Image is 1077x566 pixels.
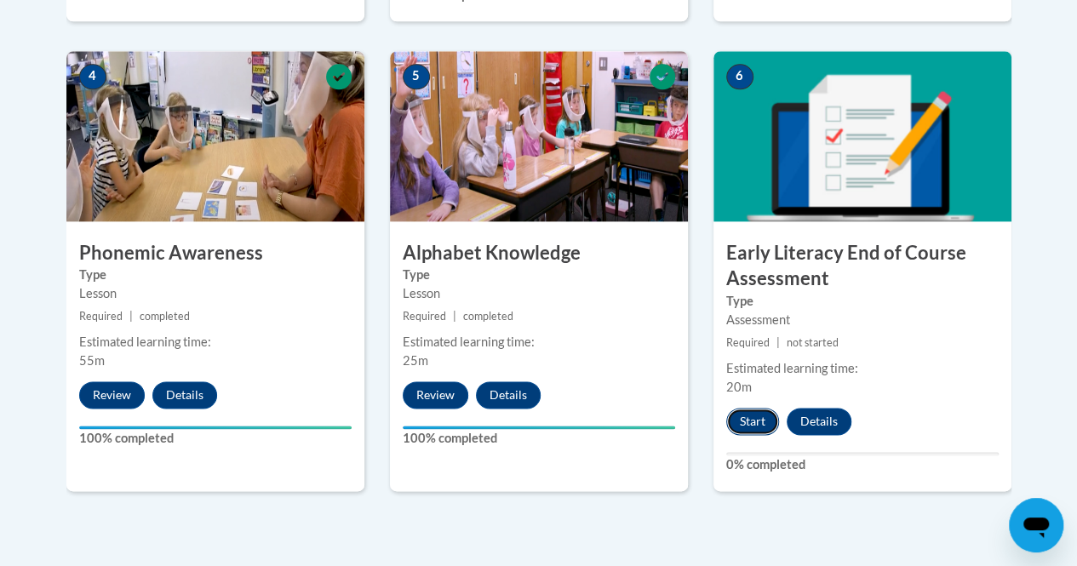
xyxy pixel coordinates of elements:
[403,266,675,284] label: Type
[79,429,352,448] label: 100% completed
[79,284,352,303] div: Lesson
[403,353,428,368] span: 25m
[140,310,190,323] span: completed
[79,381,145,409] button: Review
[152,381,217,409] button: Details
[79,310,123,323] span: Required
[403,310,446,323] span: Required
[66,51,364,221] img: Course Image
[726,380,752,394] span: 20m
[390,240,688,266] h3: Alphabet Knowledge
[403,64,430,89] span: 5
[390,51,688,221] img: Course Image
[403,284,675,303] div: Lesson
[787,336,839,349] span: not started
[776,336,780,349] span: |
[79,426,352,429] div: Your progress
[66,240,364,266] h3: Phonemic Awareness
[726,336,770,349] span: Required
[79,333,352,352] div: Estimated learning time:
[726,408,779,435] button: Start
[476,381,541,409] button: Details
[403,426,675,429] div: Your progress
[726,64,753,89] span: 6
[403,381,468,409] button: Review
[726,359,999,378] div: Estimated learning time:
[726,311,999,329] div: Assessment
[129,310,133,323] span: |
[463,310,513,323] span: completed
[403,429,675,448] label: 100% completed
[713,51,1011,221] img: Course Image
[79,266,352,284] label: Type
[403,333,675,352] div: Estimated learning time:
[713,240,1011,293] h3: Early Literacy End of Course Assessment
[453,310,456,323] span: |
[726,292,999,311] label: Type
[79,353,105,368] span: 55m
[787,408,851,435] button: Details
[79,64,106,89] span: 4
[726,455,999,474] label: 0% completed
[1009,498,1063,552] iframe: Button to launch messaging window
